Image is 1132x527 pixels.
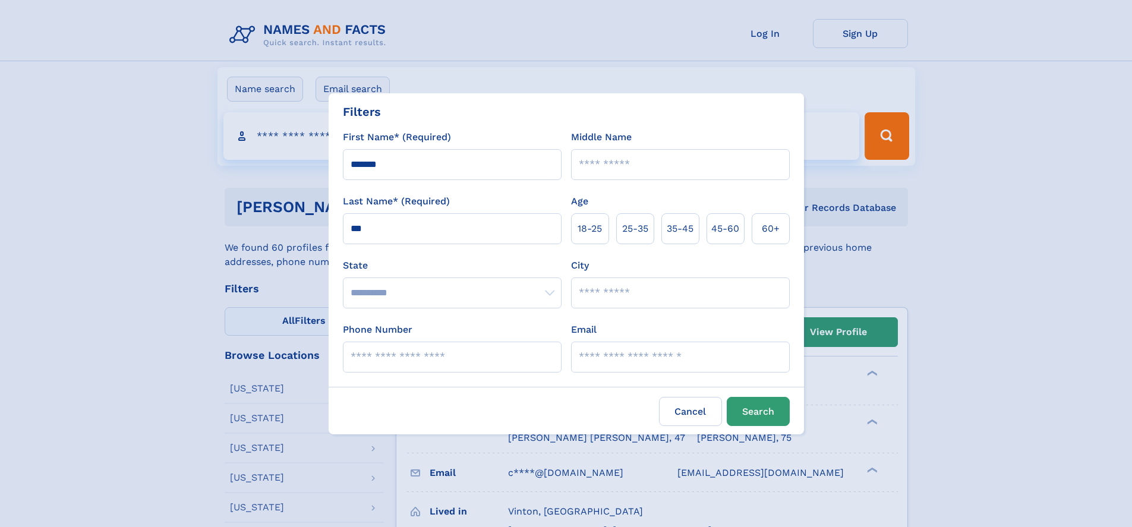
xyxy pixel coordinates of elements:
label: First Name* (Required) [343,130,451,144]
label: Phone Number [343,323,412,337]
label: City [571,258,589,273]
label: Last Name* (Required) [343,194,450,209]
label: Cancel [659,397,722,426]
span: 35‑45 [667,222,693,236]
div: Filters [343,103,381,121]
label: State [343,258,562,273]
label: Email [571,323,597,337]
span: 18‑25 [578,222,602,236]
label: Middle Name [571,130,632,144]
span: 60+ [762,222,780,236]
label: Age [571,194,588,209]
button: Search [727,397,790,426]
span: 25‑35 [622,222,648,236]
span: 45‑60 [711,222,739,236]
